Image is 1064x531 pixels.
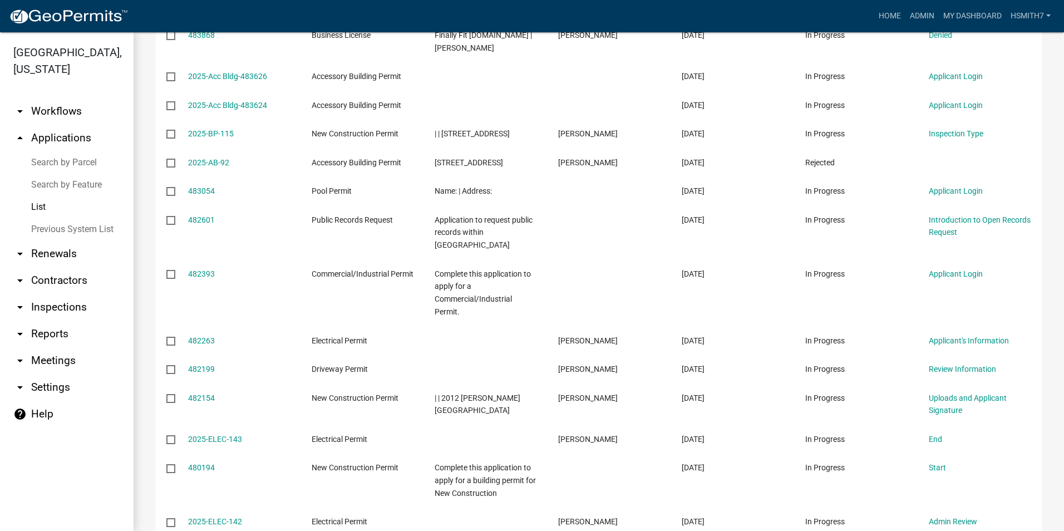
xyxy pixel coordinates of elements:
span: Electrical Permit [312,336,367,345]
a: 483868 [188,31,215,40]
a: Applicant Login [929,72,983,81]
span: Application to request public records within Talbot County [435,215,533,250]
span: 09/22/2025 [682,336,705,345]
a: 482263 [188,336,215,345]
span: Rejected [805,158,835,167]
span: In Progress [805,365,845,373]
i: arrow_drop_down [13,301,27,314]
span: Robert Calvin Wise [558,129,618,138]
a: hsmith7 [1006,6,1055,27]
span: In Progress [805,435,845,444]
span: In Progress [805,72,845,81]
span: In Progress [805,129,845,138]
a: Denied [929,31,952,40]
span: Accessory Building Permit [312,72,401,81]
span: Complete this application to apply for a building permit for New Construction [435,463,536,498]
span: Tony Green [558,31,618,40]
span: Public Records Request [312,215,393,224]
a: 482393 [188,269,215,278]
span: New Construction Permit [312,394,398,402]
i: arrow_drop_down [13,354,27,367]
span: Electrical Permit [312,435,367,444]
span: In Progress [805,31,845,40]
span: Name: | Address: [435,186,492,195]
span: 7273 Columbus Hwy [435,158,503,167]
span: | | 2012 Spivey Village Dr [435,394,520,415]
span: Pool Permit [312,186,352,195]
i: arrow_drop_down [13,381,27,394]
a: My Dashboard [939,6,1006,27]
a: Applicant Login [929,269,983,278]
span: 09/24/2025 [682,101,705,110]
a: 2025-AB-92 [188,158,229,167]
a: Inspection Type [929,129,983,138]
a: Applicant's Information [929,336,1009,345]
span: 09/24/2025 [682,129,705,138]
span: Commercial/Industrial Permit [312,269,413,278]
span: In Progress [805,215,845,224]
i: help [13,407,27,421]
a: Introduction to Open Records Request [929,215,1031,237]
a: 482154 [188,394,215,402]
span: 09/22/2025 [682,435,705,444]
span: In Progress [805,517,845,526]
a: Admin Review [929,517,977,526]
span: 09/24/2025 [682,72,705,81]
span: New Construction Permit [312,463,398,472]
span: 09/16/2025 [682,517,705,526]
i: arrow_drop_down [13,327,27,341]
span: In Progress [805,394,845,402]
span: Benjamin Conrad Lecomte [558,517,618,526]
a: 2025-BP-115 [188,129,234,138]
a: Review Information [929,365,996,373]
a: 2025-ELEC-142 [188,517,242,526]
span: New Construction Permit [312,129,398,138]
span: Arthur J Culpepper [558,365,618,373]
a: 2025-ELEC-143 [188,435,242,444]
span: 09/25/2025 [682,31,705,40]
a: 483054 [188,186,215,195]
a: Uploads and Applicant Signature [929,394,1007,415]
i: arrow_drop_down [13,274,27,287]
span: Arthur J Culpepper [558,394,618,402]
span: 09/23/2025 [682,186,705,195]
span: Accessory Building Permit [312,158,401,167]
span: Conrad Davis [558,435,618,444]
span: 09/18/2025 [682,463,705,472]
span: In Progress [805,463,845,472]
span: Complete this application to apply for a Commercial/Industrial Permit. [435,269,531,316]
span: In Progress [805,269,845,278]
a: Admin [905,6,939,27]
span: 09/23/2025 [682,215,705,224]
span: Electrical Permit [312,517,367,526]
i: arrow_drop_down [13,105,27,118]
span: 09/22/2025 [682,269,705,278]
span: Finally Fit Fitness.LLC | Green, Tony [435,31,532,52]
a: Home [874,6,905,27]
span: | | 960 HWY 36 WEST WOODLAND [435,129,510,138]
a: 482199 [188,365,215,373]
span: 09/22/2025 [682,394,705,402]
span: 09/22/2025 [682,365,705,373]
span: Business License [312,31,371,40]
a: 2025-Acc Bldg-483626 [188,72,267,81]
a: 482601 [188,215,215,224]
a: 480194 [188,463,215,472]
span: In Progress [805,336,845,345]
span: Ricky Cox [558,158,618,167]
i: arrow_drop_up [13,131,27,145]
span: Driveway Permit [312,365,368,373]
span: Julia Mathis [558,336,618,345]
span: Accessory Building Permit [312,101,401,110]
span: 09/23/2025 [682,158,705,167]
span: In Progress [805,101,845,110]
a: Applicant Login [929,186,983,195]
span: In Progress [805,186,845,195]
a: End [929,435,942,444]
a: 2025-Acc Bldg-483624 [188,101,267,110]
a: Start [929,463,946,472]
i: arrow_drop_down [13,247,27,260]
a: Applicant Login [929,101,983,110]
